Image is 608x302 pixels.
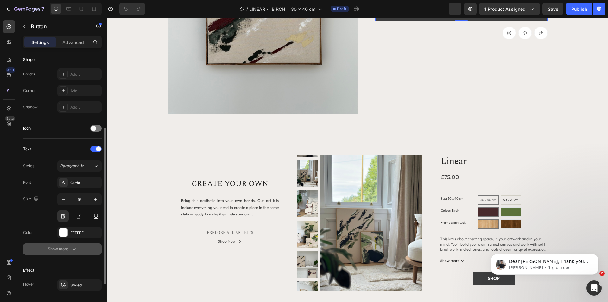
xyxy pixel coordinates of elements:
iframe: Intercom live chat [586,280,602,296]
div: Styles [23,163,34,169]
p: Shop Now [111,220,129,227]
div: Shape [23,57,35,62]
legend: Colour: Birch [333,190,371,196]
span: 2 [599,271,605,276]
div: Beta [5,116,15,121]
button: Carousel Back Arrow [198,142,204,149]
div: £75.00 [333,154,353,165]
div: Add... [70,88,100,94]
div: FFFFFF [70,230,100,236]
p: This kit is about creating space, in your artwork and in your mind. You’ll build your own framed ... [333,219,441,235]
div: Effect [23,267,34,273]
div: Publish [571,6,587,12]
div: Show more [48,246,77,252]
span: Save [548,6,558,12]
div: Hover [23,281,34,287]
span: Paragraph 1* [60,163,84,169]
div: Outfit [70,180,100,186]
button: 1 product assigned [479,3,540,15]
div: Font [23,180,31,185]
div: Styled [70,282,100,288]
div: Add... [70,105,100,110]
legend: Frame Stain: Oak [333,202,371,209]
button: Paragraph 1* [57,160,102,172]
div: Text [23,146,31,152]
div: Color [23,230,33,235]
span: 30 x 40 cm [374,180,389,184]
div: Shadow [23,104,38,110]
span: LINEAR - "BIRCH I" 30 x 40 cm [249,6,315,12]
div: Add... [70,72,100,77]
p: Button [31,22,85,30]
button: Save [542,3,563,15]
iframe: Intercom notifications tin nhắn [481,241,608,285]
legend: Size: 30 x 40 cm [333,177,371,184]
span: 50 x 70 cm [396,180,412,184]
p: Settings [31,39,49,46]
button: Show more [333,240,441,247]
div: Size [23,195,40,203]
p: 7 [41,5,44,13]
span: Show more [333,240,353,247]
div: 450 [6,67,15,73]
h1: Linear [333,137,441,150]
span: Draft [337,6,346,12]
button: Show more [23,243,102,255]
p: Advanced [62,39,84,46]
span: 1 product assigned [484,6,526,12]
button: 7 [3,3,47,15]
button: <p>Shop Now</p> [111,220,135,227]
button: <p>SHOP</p> [366,254,408,267]
button: Publish [566,3,592,15]
span: / [246,6,248,12]
div: Undo/Redo [119,3,145,15]
button: Carousel Next Arrow [198,262,204,268]
div: Border [23,71,35,77]
iframe: To enrich screen reader interactions, please activate Accessibility in Grammarly extension settings [107,18,608,302]
div: Icon [23,125,31,131]
div: Corner [23,88,36,93]
p: SHOP [381,257,393,265]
